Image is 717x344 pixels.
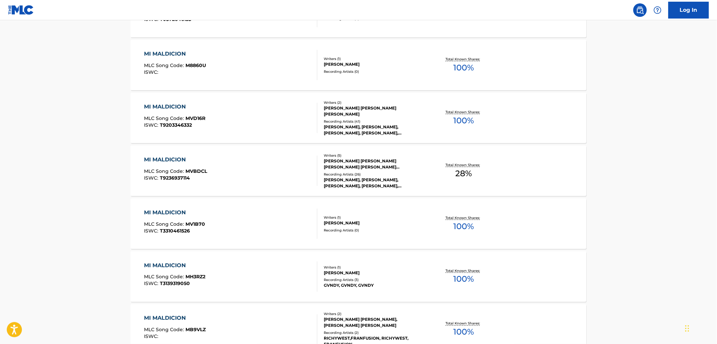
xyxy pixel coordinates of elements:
[144,122,160,128] span: ISWC :
[446,321,482,326] p: Total Known Shares:
[324,56,426,61] div: Writers ( 1 )
[324,100,426,105] div: Writers ( 2 )
[324,61,426,67] div: [PERSON_NAME]
[446,215,482,220] p: Total Known Shares:
[324,177,426,189] div: [PERSON_NAME], [PERSON_NAME], [PERSON_NAME], [PERSON_NAME], [PERSON_NAME]|COSCULLUELA
[324,172,426,177] div: Recording Artists ( 26 )
[144,168,186,174] span: MLC Song Code :
[160,228,190,234] span: T3310461526
[324,69,426,74] div: Recording Artists ( 0 )
[160,281,190,287] span: T3139319050
[446,268,482,273] p: Total Known Shares:
[324,278,426,283] div: Recording Artists ( 3 )
[651,3,664,17] div: Help
[324,124,426,136] div: [PERSON_NAME], [PERSON_NAME], [PERSON_NAME], [PERSON_NAME], [PERSON_NAME]
[186,274,206,280] span: MH3RZ2
[144,62,186,68] span: MLC Song Code :
[131,40,586,90] a: MI MALDICIONMLC Song Code:M8860UISWC:Writers (1)[PERSON_NAME]Recording Artists (0)Total Known Sha...
[324,158,426,170] div: [PERSON_NAME] [PERSON_NAME] [PERSON_NAME] [PERSON_NAME] [PERSON_NAME] [PERSON_NAME] [PERSON_NAME]...
[131,198,586,249] a: MI MALDICIONMLC Song Code:MV1B70ISWC:T3310461526Writers (1)[PERSON_NAME]Recording Artists (0)Tota...
[144,156,207,164] div: MI MALDICION
[633,3,647,17] a: Public Search
[186,168,207,174] span: MVBDCL
[668,2,709,19] a: Log In
[186,115,206,121] span: MVD16R
[324,105,426,117] div: [PERSON_NAME] [PERSON_NAME] [PERSON_NAME]
[144,314,206,322] div: MI MALDICION
[144,221,186,227] span: MLC Song Code :
[8,5,34,15] img: MLC Logo
[324,270,426,276] div: [PERSON_NAME]
[144,175,160,181] span: ISWC :
[144,274,186,280] span: MLC Song Code :
[144,334,160,340] span: ISWC :
[144,209,205,217] div: MI MALDICION
[453,62,474,74] span: 100 %
[636,6,644,14] img: search
[324,228,426,233] div: Recording Artists ( 0 )
[144,327,186,333] span: MLC Song Code :
[324,331,426,336] div: Recording Artists ( 2 )
[144,50,206,58] div: MI MALDICION
[324,265,426,270] div: Writers ( 1 )
[446,162,482,167] p: Total Known Shares:
[144,228,160,234] span: ISWC :
[453,220,474,232] span: 100 %
[324,153,426,158] div: Writers ( 5 )
[685,318,689,339] div: Drag
[446,57,482,62] p: Total Known Shares:
[324,220,426,226] div: [PERSON_NAME]
[324,283,426,289] div: GVNDY, GVNDY, GVNDY
[453,326,474,338] span: 100 %
[131,251,586,302] a: MI MALDICIONMLC Song Code:MH3RZ2ISWC:T3139319050Writers (1)[PERSON_NAME]Recording Artists (3)GVND...
[160,122,192,128] span: T9203346332
[654,6,662,14] img: help
[324,317,426,329] div: [PERSON_NAME] [PERSON_NAME], [PERSON_NAME] [PERSON_NAME]
[186,62,206,68] span: M8860U
[446,110,482,115] p: Total Known Shares:
[453,273,474,285] span: 100 %
[455,167,472,180] span: 28 %
[324,119,426,124] div: Recording Artists ( 41 )
[453,115,474,127] span: 100 %
[324,312,426,317] div: Writers ( 2 )
[683,312,717,344] iframe: Chat Widget
[144,115,186,121] span: MLC Song Code :
[324,215,426,220] div: Writers ( 1 )
[186,221,205,227] span: MV1B70
[186,327,206,333] span: MB9VLZ
[160,175,190,181] span: T9236937114
[144,69,160,75] span: ISWC :
[144,261,206,270] div: MI MALDICION
[144,281,160,287] span: ISWC :
[131,93,586,143] a: MI MALDICIONMLC Song Code:MVD16RISWC:T9203346332Writers (2)[PERSON_NAME] [PERSON_NAME] [PERSON_NA...
[131,146,586,196] a: MI MALDICIONMLC Song Code:MVBDCLISWC:T9236937114Writers (5)[PERSON_NAME] [PERSON_NAME] [PERSON_NA...
[144,103,206,111] div: MI MALDICION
